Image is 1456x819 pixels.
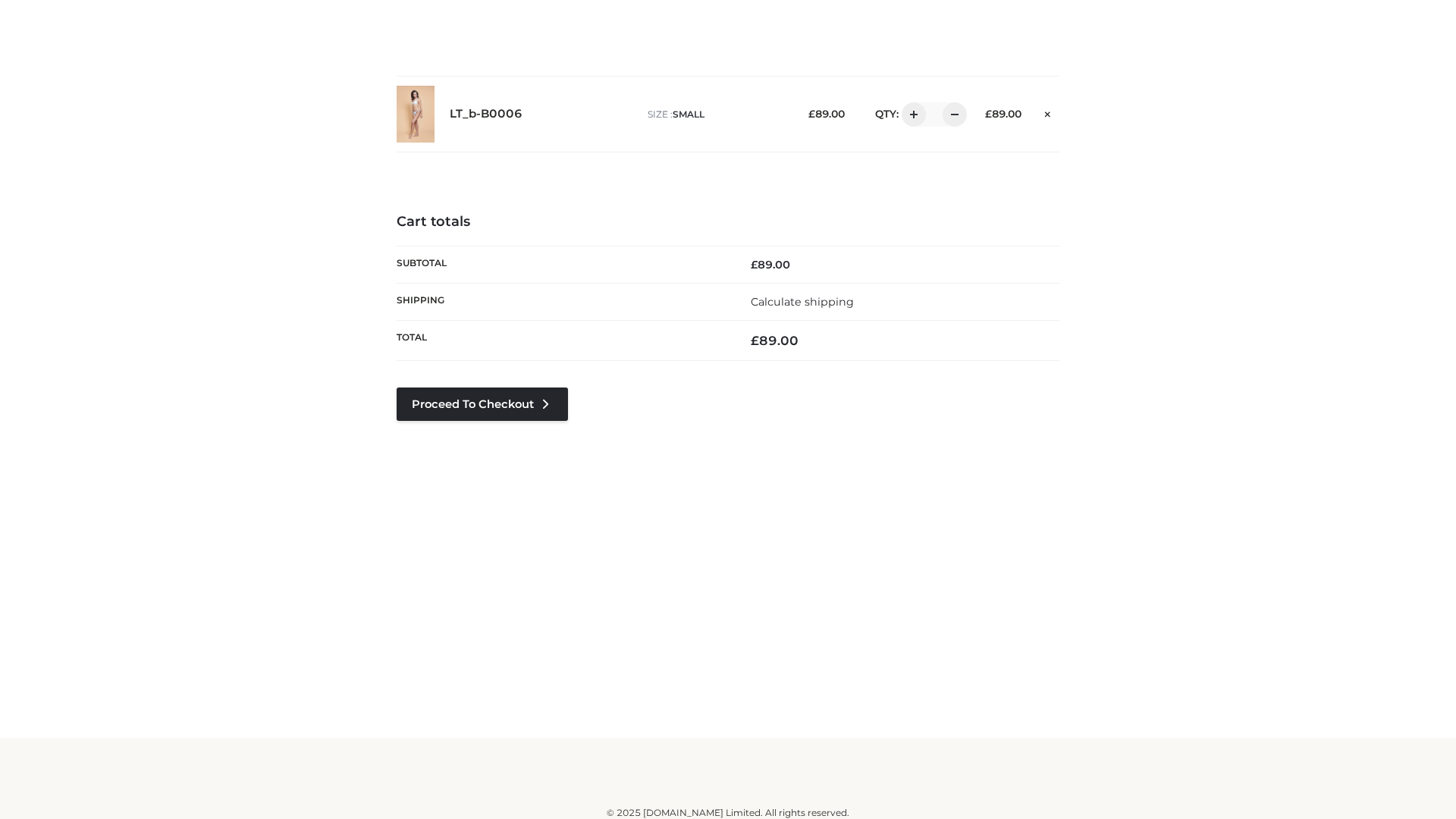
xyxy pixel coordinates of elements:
h4: Cart totals [397,214,1059,231]
span: SMALL [673,108,704,120]
bdi: 89.00 [985,108,1021,120]
span: £ [751,258,758,271]
th: Subtotal [397,246,728,283]
a: Calculate shipping [751,295,854,309]
span: £ [985,108,992,120]
p: size : [648,108,785,121]
a: LT_b-B0006 [450,107,522,121]
th: Shipping [397,283,728,320]
th: Total [397,321,728,361]
a: Remove this item [1037,102,1059,122]
bdi: 89.00 [808,108,845,120]
img: LT_b-B0006 - SMALL [397,86,435,143]
bdi: 89.00 [751,333,799,348]
span: £ [751,333,759,348]
a: Proceed to Checkout [397,388,568,421]
span: £ [808,108,815,120]
bdi: 89.00 [751,258,790,271]
div: QTY: [860,102,962,127]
